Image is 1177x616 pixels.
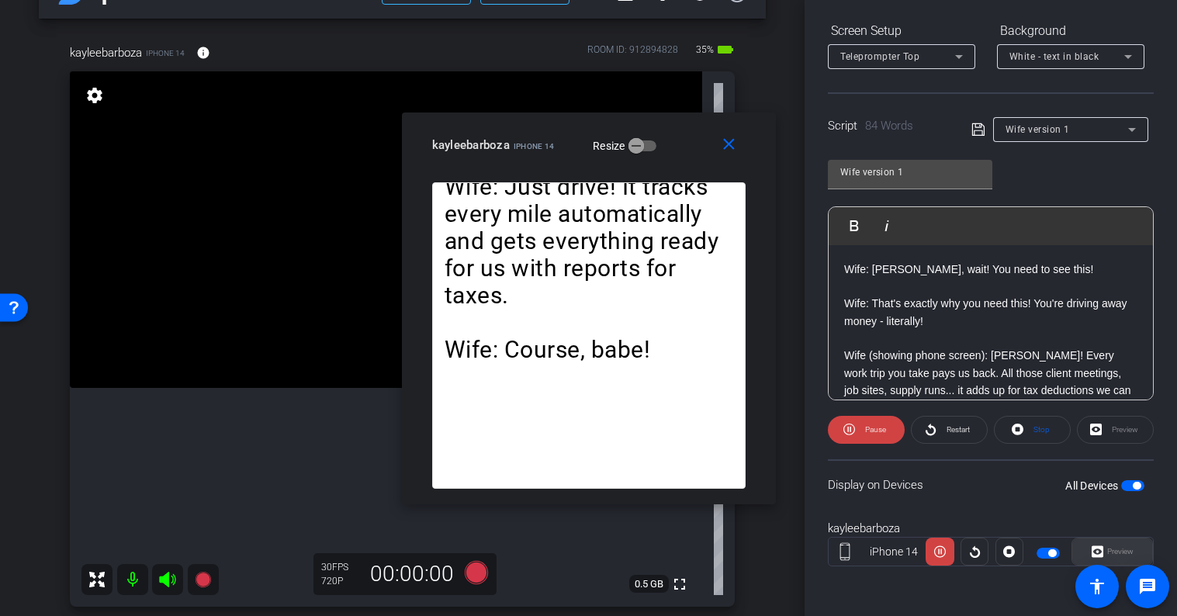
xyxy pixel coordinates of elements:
[872,210,902,241] button: Italic (⌘I)
[828,18,975,44] div: Screen Setup
[84,86,106,105] mat-icon: settings
[360,561,464,587] div: 00:00:00
[947,425,970,434] span: Restart
[196,46,210,60] mat-icon: info
[70,44,142,61] span: kayleebarboza
[432,138,510,152] span: kayleebarboza
[1088,577,1106,596] mat-icon: accessibility
[321,561,360,573] div: 30
[1006,124,1070,135] span: Wife version 1
[1033,425,1050,434] span: Stop
[719,135,739,154] mat-icon: close
[321,575,360,587] div: 720P
[332,562,348,573] span: FPS
[840,51,919,62] span: Teleprompter Top
[445,336,733,363] p: Wife: Course, babe!
[861,544,926,560] div: iPhone 14
[997,18,1144,44] div: Background
[670,575,689,594] mat-icon: fullscreen
[839,210,869,241] button: Bold (⌘B)
[445,173,733,309] p: Wife: Just drive! It tracks every mile automatically and gets everything ready for us with report...
[716,40,735,59] mat-icon: battery_std
[865,425,886,434] span: Pause
[593,138,628,154] label: Resize
[694,37,716,62] span: 35%
[1138,577,1157,596] mat-icon: message
[828,117,950,135] div: Script
[828,520,1154,538] div: kayleebarboza
[844,347,1137,417] p: Wife (showing phone screen): [PERSON_NAME]! Every work trip you take pays us back. All those clie...
[587,43,678,65] div: ROOM ID: 912894828
[629,575,669,594] span: 0.5 GB
[1065,478,1121,493] label: All Devices
[844,261,1137,278] p: Wife: [PERSON_NAME], wait! You need to see this!
[828,459,1154,510] div: Display on Devices
[840,163,980,182] input: Title
[514,142,554,151] span: iPhone 14
[844,295,1137,330] p: Wife: That's exactly why you need this! You're driving away money - literally!
[1009,51,1099,62] span: White - text in black
[146,47,185,59] span: iPhone 14
[865,119,913,133] span: 84 Words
